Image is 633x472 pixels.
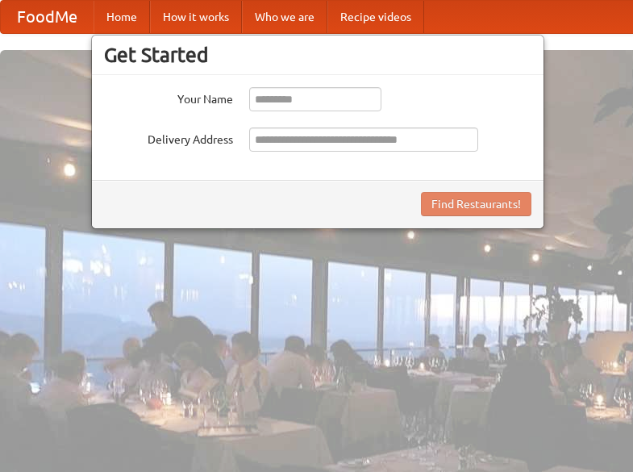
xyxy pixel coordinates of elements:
[150,1,242,33] a: How it works
[327,1,424,33] a: Recipe videos
[104,127,233,148] label: Delivery Address
[1,1,94,33] a: FoodMe
[421,192,531,216] button: Find Restaurants!
[94,1,150,33] a: Home
[242,1,327,33] a: Who we are
[104,87,233,107] label: Your Name
[104,43,531,67] h3: Get Started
